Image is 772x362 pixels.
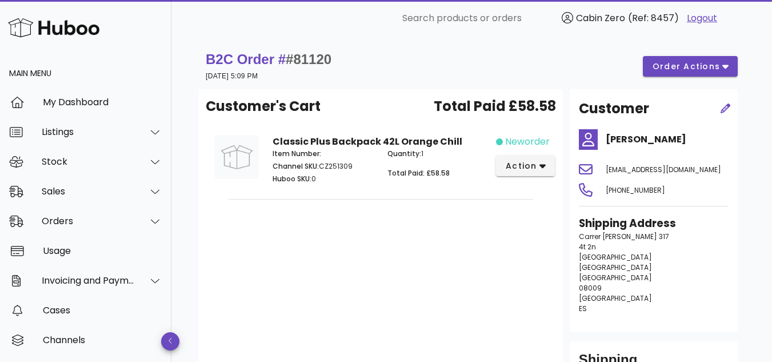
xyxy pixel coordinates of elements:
[387,149,489,159] p: 1
[42,216,135,226] div: Orders
[579,252,652,262] span: [GEOGRAPHIC_DATA]
[505,135,550,149] span: neworder
[579,273,652,283] span: [GEOGRAPHIC_DATA]
[387,149,421,158] span: Quantity:
[43,245,162,256] div: Usage
[652,61,721,73] span: order actions
[43,97,162,108] div: My Dashboard
[387,168,450,178] span: Total Paid: £58.58
[286,51,331,67] span: #81120
[206,96,321,117] span: Customer's Cart
[273,149,321,158] span: Item Number:
[43,305,162,316] div: Cases
[42,156,135,167] div: Stock
[579,262,652,272] span: [GEOGRAPHIC_DATA]
[643,56,738,77] button: order actions
[576,11,625,25] span: Cabin Zero
[628,11,679,25] span: (Ref: 8457)
[505,160,537,172] span: action
[206,51,331,67] strong: B2C Order #
[8,15,99,40] img: Huboo Logo
[579,98,649,119] h2: Customer
[43,335,162,345] div: Channels
[606,133,729,146] h4: [PERSON_NAME]
[42,126,135,137] div: Listings
[579,242,596,252] span: 4t 2n
[273,174,311,184] span: Huboo SKU:
[579,293,652,303] span: [GEOGRAPHIC_DATA]
[206,72,258,80] small: [DATE] 5:09 PM
[606,165,721,174] span: [EMAIL_ADDRESS][DOMAIN_NAME]
[579,304,587,313] span: ES
[273,174,374,184] p: 0
[606,185,665,195] span: [PHONE_NUMBER]
[579,216,729,232] h3: Shipping Address
[42,186,135,197] div: Sales
[434,96,556,117] span: Total Paid £58.58
[42,275,135,286] div: Invoicing and Payments
[687,11,717,25] a: Logout
[273,161,374,172] p: CZ251309
[496,156,555,176] button: action
[579,232,669,241] span: Carrer [PERSON_NAME] 317
[273,135,462,148] strong: Classic Plus Backpack 42L Orange Chill
[215,135,259,179] img: Product Image
[273,161,319,171] span: Channel SKU:
[579,283,602,293] span: 08009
